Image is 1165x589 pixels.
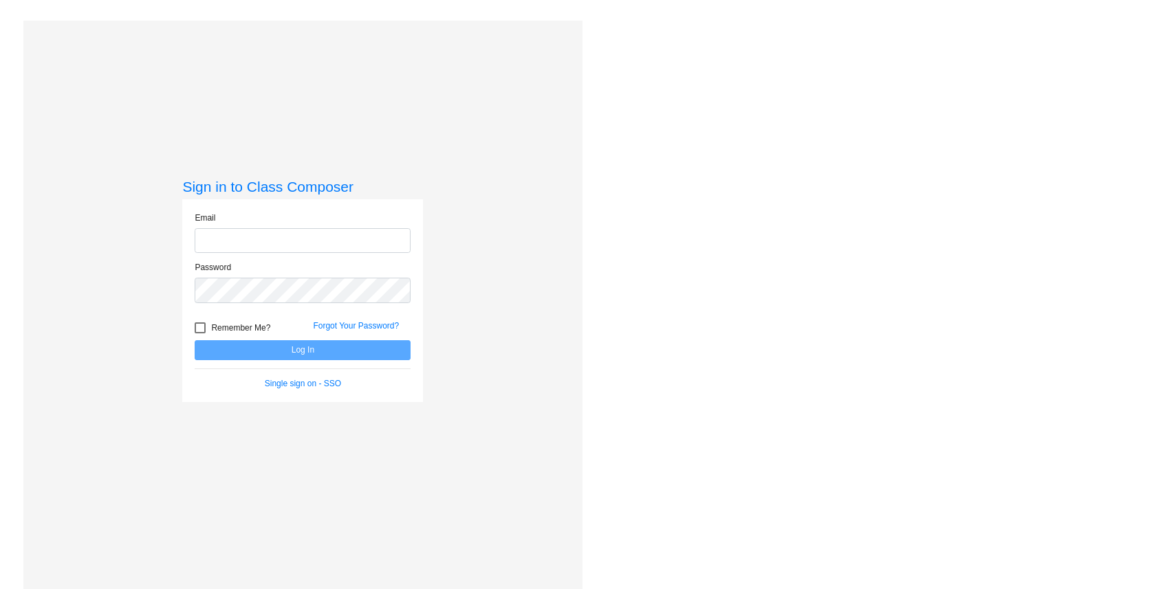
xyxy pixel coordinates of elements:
span: Remember Me? [211,320,270,336]
label: Password [195,261,231,274]
button: Log In [195,340,411,360]
label: Email [195,212,215,224]
a: Forgot Your Password? [313,321,399,331]
a: Single sign on - SSO [265,379,341,388]
h3: Sign in to Class Composer [182,178,423,195]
